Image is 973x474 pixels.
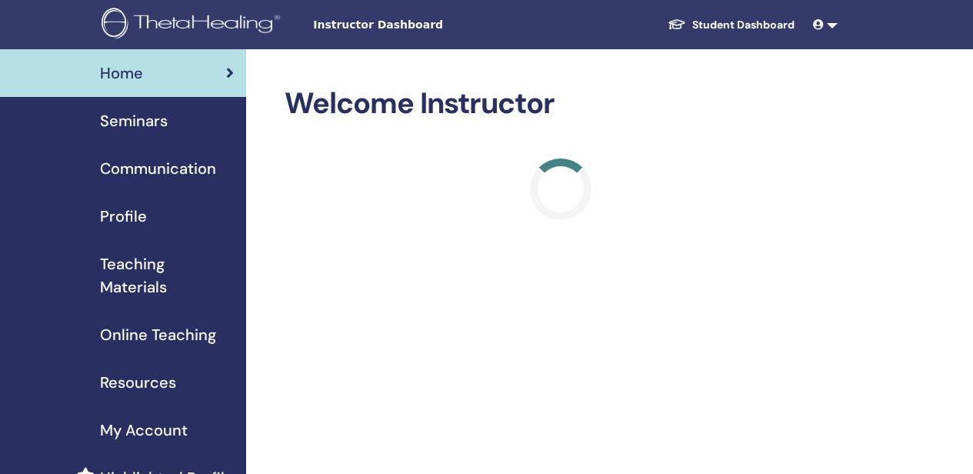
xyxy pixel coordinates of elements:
span: My Account [100,419,188,442]
span: Seminars [100,109,168,132]
span: Home [100,62,143,85]
span: Teaching Materials [100,252,234,299]
img: logo.png [102,8,285,42]
span: Instructor Dashboard [313,17,544,33]
span: Online Teaching [100,323,216,346]
span: Resources [100,371,176,394]
h2: Welcome Instructor [285,86,838,122]
span: Profile [100,205,147,228]
img: graduation-cap-white.svg [668,18,686,31]
a: Student Dashboard [655,11,807,39]
span: Communication [100,157,216,180]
